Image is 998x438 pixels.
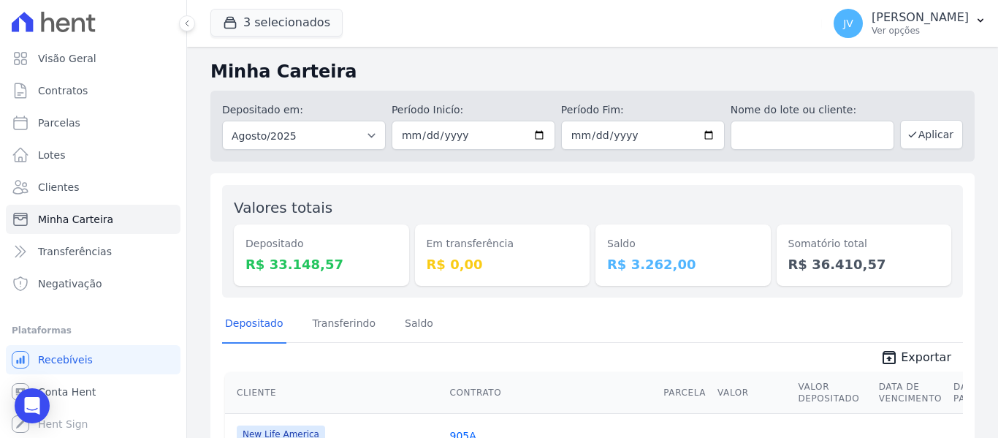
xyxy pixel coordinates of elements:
[788,254,940,274] dd: R$ 36.410,57
[402,306,436,344] a: Saldo
[12,322,175,339] div: Plataformas
[792,372,872,414] th: Valor Depositado
[222,104,303,116] label: Depositado em:
[38,83,88,98] span: Contratos
[6,345,180,374] a: Recebíveis
[900,120,963,149] button: Aplicar
[6,140,180,170] a: Lotes
[872,10,969,25] p: [PERSON_NAME]
[38,244,112,259] span: Transferências
[15,388,50,423] div: Open Intercom Messenger
[843,18,853,29] span: JV
[6,44,180,73] a: Visão Geral
[607,236,759,252] dt: Saldo
[6,205,180,234] a: Minha Carteira
[607,254,759,274] dd: R$ 3.262,00
[38,352,93,367] span: Recebíveis
[6,237,180,266] a: Transferências
[38,51,96,66] span: Visão Geral
[245,236,397,252] dt: Depositado
[712,372,792,414] th: Valor
[6,269,180,298] a: Negativação
[443,372,658,414] th: Contrato
[38,116,80,130] span: Parcelas
[222,306,286,344] a: Depositado
[210,58,975,85] h2: Minha Carteira
[6,377,180,407] a: Conta Hent
[38,180,79,195] span: Clientes
[225,372,443,414] th: Cliente
[869,349,963,369] a: unarchive Exportar
[245,254,397,274] dd: R$ 33.148,57
[210,9,343,37] button: 3 selecionados
[872,25,969,37] p: Ver opções
[6,76,180,105] a: Contratos
[6,108,180,137] a: Parcelas
[6,173,180,202] a: Clientes
[873,372,948,414] th: Data de Vencimento
[38,385,96,399] span: Conta Hent
[38,148,66,162] span: Lotes
[38,212,113,227] span: Minha Carteira
[788,236,940,252] dt: Somatório total
[731,102,894,118] label: Nome do lote ou cliente:
[310,306,379,344] a: Transferindo
[427,236,579,252] dt: Em transferência
[658,372,712,414] th: Parcela
[561,102,725,118] label: Período Fim:
[822,3,998,44] button: JV [PERSON_NAME] Ver opções
[427,254,579,274] dd: R$ 0,00
[392,102,555,118] label: Período Inicío:
[880,349,898,366] i: unarchive
[234,199,332,216] label: Valores totais
[38,276,102,291] span: Negativação
[901,349,951,366] span: Exportar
